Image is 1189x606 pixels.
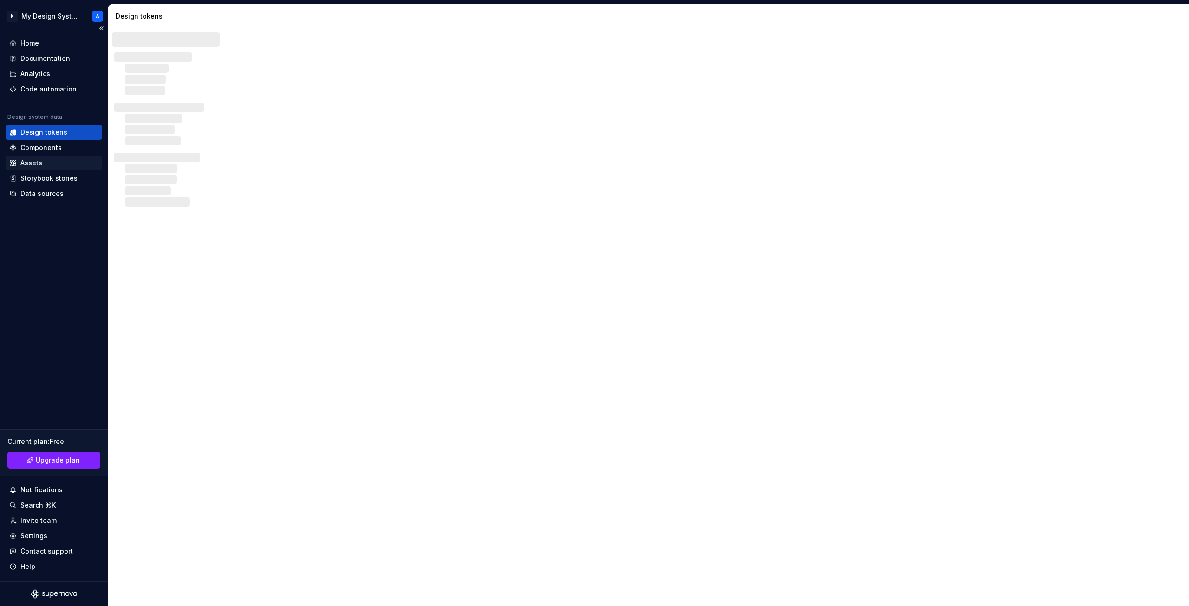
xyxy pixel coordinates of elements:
div: Invite team [20,516,57,525]
div: Design system data [7,113,62,121]
div: A [96,13,99,20]
a: Upgrade plan [7,452,100,469]
a: Home [6,36,102,51]
div: Home [20,39,39,48]
div: Settings [20,531,47,541]
div: Current plan : Free [7,437,100,446]
button: Collapse sidebar [95,22,108,35]
button: Notifications [6,482,102,497]
div: N [7,11,18,22]
div: Assets [20,158,42,168]
a: Invite team [6,513,102,528]
div: Documentation [20,54,70,63]
div: Help [20,562,35,571]
span: Upgrade plan [36,456,80,465]
button: Help [6,559,102,574]
a: Analytics [6,66,102,81]
a: Documentation [6,51,102,66]
div: Search ⌘K [20,501,56,510]
svg: Supernova Logo [31,589,77,599]
div: Notifications [20,485,63,495]
div: Data sources [20,189,64,198]
button: Contact support [6,544,102,559]
a: Storybook stories [6,171,102,186]
a: Data sources [6,186,102,201]
div: Analytics [20,69,50,78]
a: Settings [6,528,102,543]
div: Design tokens [20,128,67,137]
div: Storybook stories [20,174,78,183]
button: NMy Design SystemA [2,6,106,26]
button: Search ⌘K [6,498,102,513]
a: Components [6,140,102,155]
div: Components [20,143,62,152]
a: Code automation [6,82,102,97]
a: Design tokens [6,125,102,140]
div: Design tokens [116,12,220,21]
div: My Design System [21,12,81,21]
div: Code automation [20,85,77,94]
div: Contact support [20,547,73,556]
a: Assets [6,156,102,170]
